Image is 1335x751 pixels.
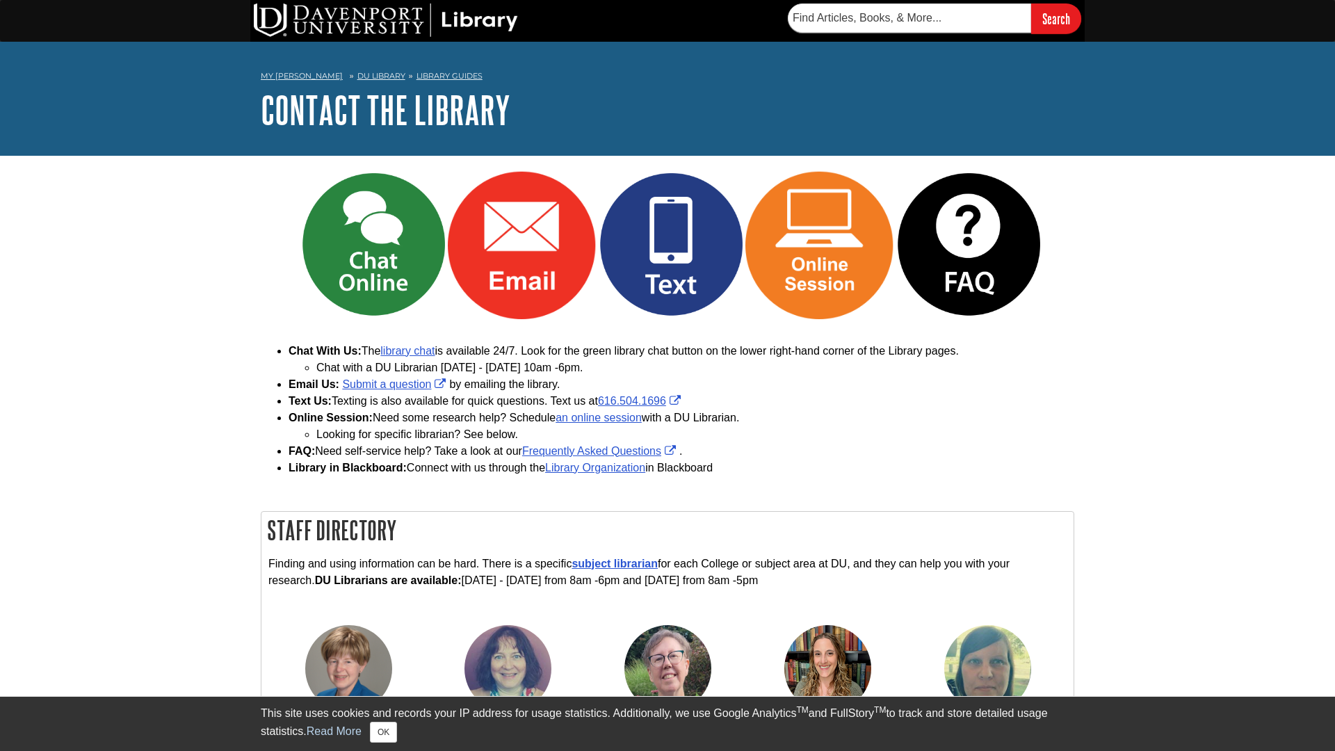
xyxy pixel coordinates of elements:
[448,170,597,319] img: Email
[598,395,684,407] a: Link opens in new window
[572,558,658,570] a: subject librarian
[788,3,1031,33] input: Find Articles, Books, & More...
[316,426,1074,443] li: Looking for specific librarian? See below.
[261,70,343,82] a: My [PERSON_NAME]
[1031,3,1081,33] input: Search
[796,705,808,715] sup: TM
[261,512,1074,549] h2: Staff Directory
[261,705,1074,743] div: This site uses cookies and records your IP address for usage statistics. Additionally, we use Goo...
[254,3,518,37] img: DU Library
[289,378,339,390] b: Email Us:
[307,725,362,737] a: Read More
[522,445,679,457] a: Link opens in new window
[289,395,332,407] strong: Text Us:
[479,238,597,250] a: Link opens in new window
[261,67,1074,89] nav: breadcrumb
[316,360,1074,376] li: Chat with a DU Librarian [DATE] - [DATE] 10am -6pm.
[289,343,1074,376] li: The is available 24/7. Look for the green library chat button on the lower right-hand corner of t...
[416,71,483,81] a: Library Guides
[925,238,1043,250] a: Link opens in new window
[342,378,449,390] a: Link opens in new window
[289,345,362,357] b: Chat With Us:
[777,238,894,250] a: Link opens in new window
[289,410,1074,443] li: Need some research help? Schedule with a DU Librarian.
[545,462,645,474] a: Library Organization
[299,170,448,319] img: Chat
[745,170,894,319] img: Online Session
[261,88,510,131] a: Contact the Library
[289,445,315,457] strong: FAQ:
[874,705,886,715] sup: TM
[289,443,1074,460] li: Need self-service help? Take a look at our .
[556,412,642,423] a: an online session
[289,412,373,423] strong: Online Session:
[597,170,745,319] img: Text
[380,345,435,357] a: library chat
[894,170,1043,319] img: FAQ
[357,71,405,81] a: DU Library
[289,376,1074,393] li: by emailing the library.
[289,462,407,474] strong: Library in Blackboard:
[370,722,397,743] button: Close
[289,460,1074,476] li: Connect with us through the in Blackboard
[289,393,1074,410] li: Texting is also available for quick questions. Text us at
[268,556,1067,589] p: Finding and using information can be hard. There is a specific for each College or subject area a...
[788,3,1081,33] form: Searches DU Library's articles, books, and more
[315,574,462,586] strong: DU Librarians are available:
